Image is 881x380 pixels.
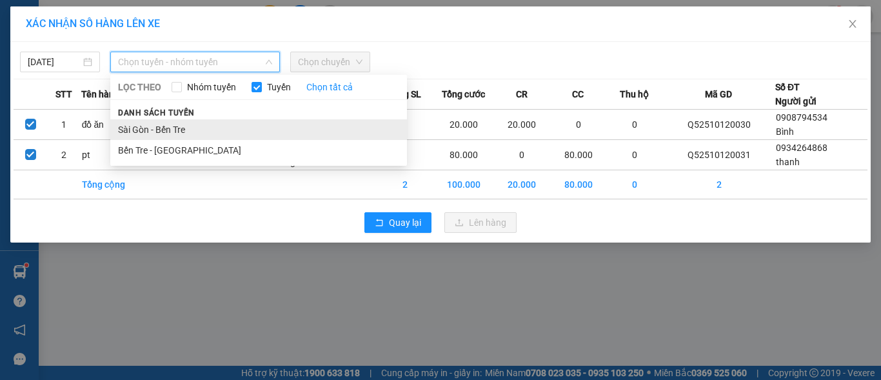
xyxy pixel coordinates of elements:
[110,140,407,161] li: Bến Tre - [GEOGRAPHIC_DATA]
[606,110,662,140] td: 0
[433,140,494,170] td: 80.000
[776,157,800,167] span: thanh
[81,87,119,101] span: Tên hàng
[835,6,871,43] button: Close
[494,110,550,140] td: 20.000
[5,14,98,26] p: Gửi từ:
[47,110,81,140] td: 1
[47,140,81,170] td: 2
[433,110,494,140] td: 20.000
[377,170,433,199] td: 2
[662,170,775,199] td: 2
[118,80,161,94] span: LỌC THEO
[21,68,52,80] span: 40.000
[389,215,421,230] span: Quay lại
[364,212,431,233] button: rollbackQuay lại
[620,87,649,101] span: Thu hộ
[100,28,118,41] span: đức
[100,43,158,55] span: 0903832548
[36,14,70,26] span: Quận 5
[776,112,827,123] span: 0908794534
[81,110,137,140] td: đồ ăn
[606,170,662,199] td: 0
[81,170,137,199] td: Tổng cộng
[776,126,794,137] span: Bình
[442,87,485,101] span: Tổng cước
[550,170,606,199] td: 80.000
[306,80,353,94] a: Chọn tất cả
[847,19,858,29] span: close
[606,140,662,170] td: 0
[572,87,584,101] span: CC
[775,80,817,108] div: Số ĐT Người gửi
[26,17,160,30] span: XÁC NHẬN SỐ HÀNG LÊN XE
[662,140,775,170] td: Q52510120031
[5,43,63,55] span: 0933758168
[170,90,184,102] span: SL:
[110,107,203,119] span: Danh sách tuyến
[28,55,81,69] input: 12/10/2025
[55,87,72,101] span: STT
[298,52,362,72] span: Chọn chuyến
[705,87,732,101] span: Mã GD
[100,14,192,26] p: Nhận:
[265,58,273,66] span: down
[550,140,606,170] td: 80.000
[127,14,163,26] span: Bến Tre
[262,80,296,94] span: Tuyến
[182,80,241,94] span: Nhóm tuyến
[118,52,272,72] span: Chọn tuyến - nhóm tuyến
[444,212,517,233] button: uploadLên hàng
[184,88,192,103] span: 1
[516,87,528,101] span: CR
[662,110,775,140] td: Q52510120030
[433,170,494,199] td: 100.000
[5,65,99,83] td: CR:
[550,110,606,140] td: 0
[494,140,550,170] td: 0
[494,170,550,199] td: 20.000
[81,140,137,170] td: pt
[5,28,26,41] span: toàn
[375,218,384,228] span: rollback
[776,143,827,153] span: 0934264868
[115,68,121,80] span: 0
[99,65,192,83] td: CC:
[110,119,407,140] li: Sài Gòn - Bến Tre
[5,90,94,102] span: 1 - Kiện vừa (rượu )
